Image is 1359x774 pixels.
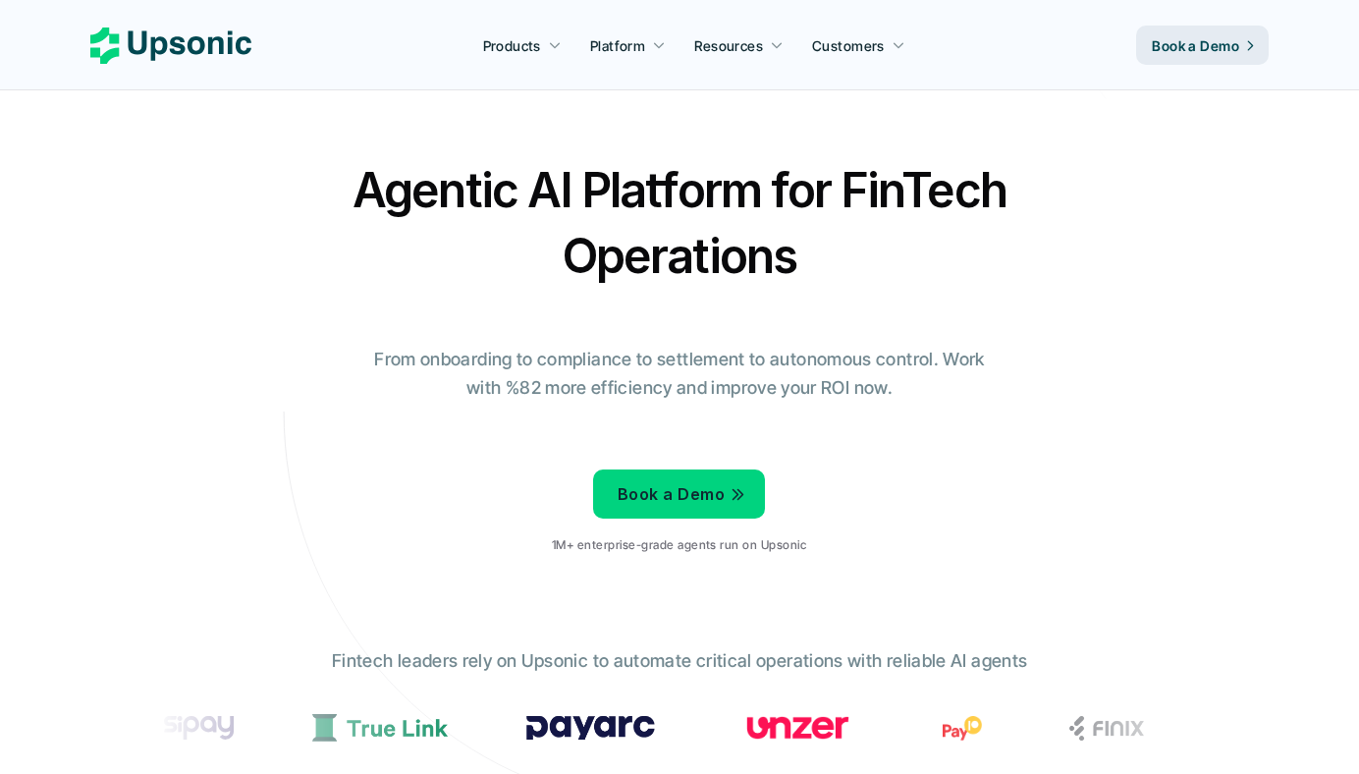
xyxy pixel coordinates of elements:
a: Book a Demo [593,470,765,519]
p: Fintech leaders rely on Upsonic to automate critical operations with reliable AI agents [332,647,1027,676]
p: Customers [812,35,885,56]
p: Products [483,35,541,56]
p: 1M+ enterprise-grade agents run on Upsonic [552,538,806,552]
a: Products [471,28,573,63]
p: Platform [590,35,645,56]
h2: Agentic AI Platform for FinTech Operations [336,157,1023,289]
p: Book a Demo [1152,35,1239,56]
p: Book a Demo [618,480,725,509]
p: Resources [694,35,763,56]
p: From onboarding to compliance to settlement to autonomous control. Work with %82 more efficiency ... [360,346,999,403]
a: Book a Demo [1136,26,1269,65]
